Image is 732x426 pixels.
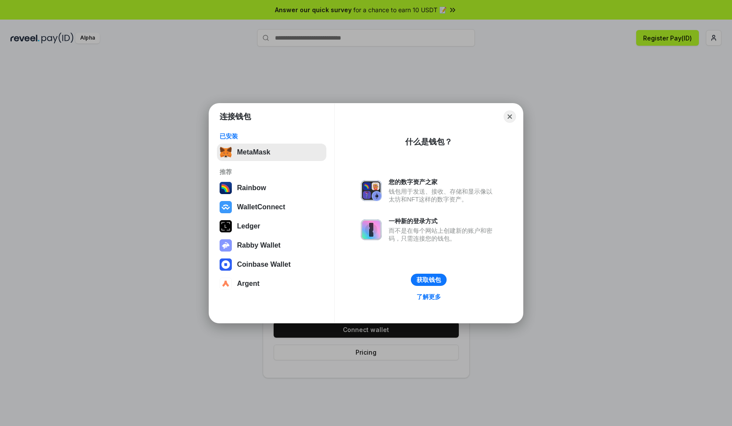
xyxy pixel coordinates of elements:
[504,111,516,123] button: Close
[217,144,326,161] button: MetaMask
[389,227,497,242] div: 而不是在每个网站上创建新的账户和密码，只需连接您的钱包。
[220,168,324,176] div: 推荐
[217,218,326,235] button: Ledger
[220,132,324,140] div: 已安装
[237,184,266,192] div: Rainbow
[405,137,452,147] div: 什么是钱包？
[417,276,441,284] div: 获取钱包
[217,275,326,292] button: Argent
[217,198,326,216] button: WalletConnect
[389,217,497,225] div: 一种新的登录方式
[411,291,446,302] a: 了解更多
[361,180,382,201] img: svg+xml,%3Csvg%20xmlns%3D%22http%3A%2F%2Fwww.w3.org%2F2000%2Fsvg%22%20fill%3D%22none%22%20viewBox...
[361,219,382,240] img: svg+xml,%3Csvg%20xmlns%3D%22http%3A%2F%2Fwww.w3.org%2F2000%2Fsvg%22%20fill%3D%22none%22%20viewBox...
[220,146,232,158] img: svg+xml,%3Csvg%20fill%3D%22none%22%20height%3D%2233%22%20viewBox%3D%220%200%2035%2033%22%20width%...
[220,182,232,194] img: svg+xml,%3Csvg%20width%3D%22120%22%20height%3D%22120%22%20viewBox%3D%220%200%20120%20120%22%20fil...
[220,201,232,213] img: svg+xml,%3Csvg%20width%3D%2228%22%20height%3D%2228%22%20viewBox%3D%220%200%2028%2028%22%20fill%3D...
[237,280,260,288] div: Argent
[237,242,281,249] div: Rabby Wallet
[217,179,326,197] button: Rainbow
[389,188,497,203] div: 钱包用于发送、接收、存储和显示像以太坊和NFT这样的数字资产。
[237,148,270,156] div: MetaMask
[220,239,232,252] img: svg+xml,%3Csvg%20xmlns%3D%22http%3A%2F%2Fwww.w3.org%2F2000%2Fsvg%22%20fill%3D%22none%22%20viewBox...
[237,222,260,230] div: Ledger
[220,258,232,271] img: svg+xml,%3Csvg%20width%3D%2228%22%20height%3D%2228%22%20viewBox%3D%220%200%2028%2028%22%20fill%3D...
[389,178,497,186] div: 您的数字资产之家
[411,274,447,286] button: 获取钱包
[217,256,326,273] button: Coinbase Wallet
[237,261,291,268] div: Coinbase Wallet
[220,220,232,232] img: svg+xml,%3Csvg%20xmlns%3D%22http%3A%2F%2Fwww.w3.org%2F2000%2Fsvg%22%20width%3D%2228%22%20height%3...
[237,203,285,211] div: WalletConnect
[220,111,251,122] h1: 连接钱包
[220,278,232,290] img: svg+xml,%3Csvg%20width%3D%2228%22%20height%3D%2228%22%20viewBox%3D%220%200%2028%2028%22%20fill%3D...
[217,237,326,254] button: Rabby Wallet
[417,293,441,301] div: 了解更多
